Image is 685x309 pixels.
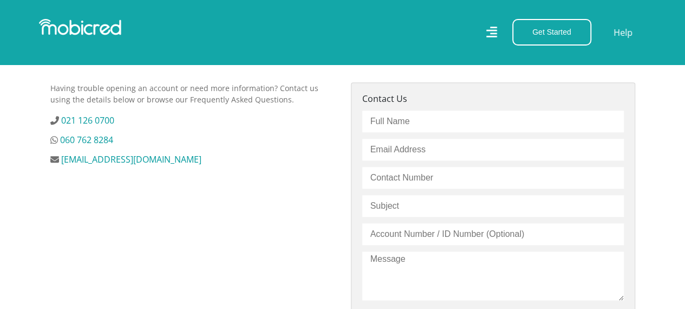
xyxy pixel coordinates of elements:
[362,111,624,132] input: Full Name
[362,195,624,217] input: Subject
[61,114,114,126] a: 021 126 0700
[39,19,121,35] img: Mobicred
[61,153,201,165] a: [EMAIL_ADDRESS][DOMAIN_NAME]
[362,94,624,104] h5: Contact Us
[613,25,633,40] a: Help
[362,139,624,160] input: Email Address
[362,167,624,189] input: Contact Number
[50,82,335,105] p: Having trouble opening an account or need more information? Contact us using the details below or...
[60,134,113,146] a: 060 762 8284
[512,19,591,46] button: Get Started
[362,223,624,245] input: Account Number / ID Number (Optional)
